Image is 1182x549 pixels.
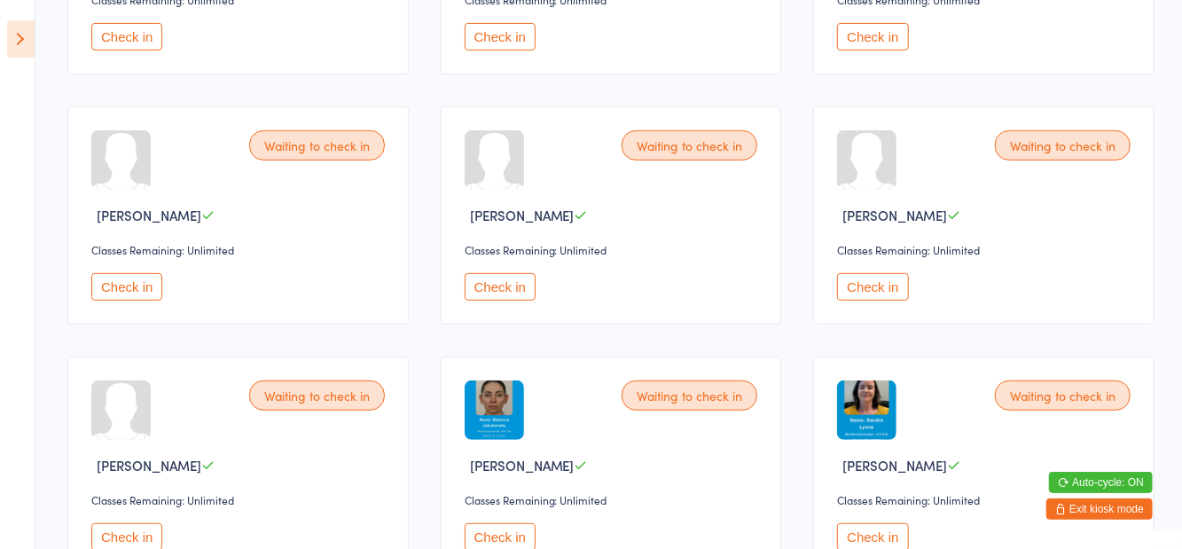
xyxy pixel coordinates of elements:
div: Waiting to check in [249,380,385,411]
div: Waiting to check in [622,380,757,411]
span: [PERSON_NAME] [97,206,201,224]
button: Auto-cycle: ON [1049,472,1153,493]
span: [PERSON_NAME] [842,206,947,224]
div: Waiting to check in [249,130,385,161]
span: [PERSON_NAME] [470,456,575,474]
img: image1737609181.png [465,380,524,440]
div: Classes Remaining: Unlimited [91,242,390,257]
div: Classes Remaining: Unlimited [837,492,1136,507]
button: Check in [465,23,536,51]
div: Classes Remaining: Unlimited [837,242,1136,257]
button: Check in [91,273,162,301]
div: Waiting to check in [622,130,757,161]
button: Check in [465,273,536,301]
span: [PERSON_NAME] [842,456,947,474]
div: Waiting to check in [995,130,1131,161]
button: Check in [91,23,162,51]
div: Classes Remaining: Unlimited [91,492,390,507]
button: Exit kiosk mode [1046,498,1153,520]
span: [PERSON_NAME] [470,206,575,224]
div: Classes Remaining: Unlimited [465,242,763,257]
img: image1753738338.png [837,380,896,440]
button: Check in [837,273,908,301]
span: [PERSON_NAME] [97,456,201,474]
div: Classes Remaining: Unlimited [465,492,763,507]
div: Waiting to check in [995,380,1131,411]
button: Check in [837,23,908,51]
